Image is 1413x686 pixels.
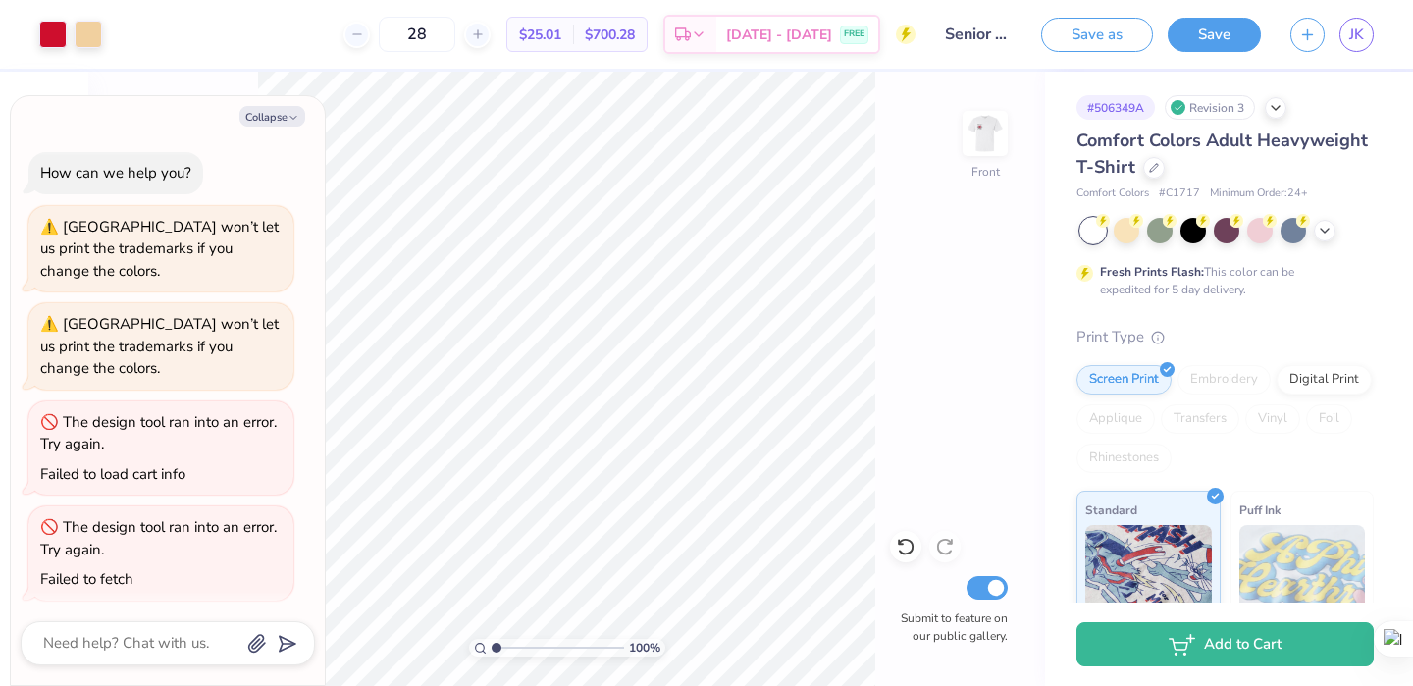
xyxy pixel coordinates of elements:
[585,25,635,45] span: $700.28
[1076,365,1172,395] div: Screen Print
[40,464,185,484] div: Failed to load cart info
[510,286,903,686] iframe: User feedback survey
[890,609,1008,645] label: Submit to feature on our public gallery.
[519,25,561,45] span: $25.01
[1100,264,1204,280] strong: Fresh Prints Flash:
[1306,404,1352,434] div: Foil
[1076,129,1368,179] span: Comfort Colors Adult Heavyweight T-Shirt
[726,25,832,45] span: [DATE] - [DATE]
[379,17,455,52] input: – –
[966,114,1005,153] img: Front
[1076,404,1155,434] div: Applique
[1085,500,1137,520] span: Standard
[40,569,133,589] div: Failed to fetch
[1239,500,1281,520] span: Puff Ink
[1076,326,1374,348] div: Print Type
[1159,185,1200,202] span: # C1717
[1339,18,1374,52] a: JK
[844,27,864,41] span: FREE
[1085,525,1212,623] img: Standard
[1177,365,1271,395] div: Embroidery
[1210,185,1308,202] span: Minimum Order: 24 +
[1076,185,1149,202] span: Comfort Colors
[1100,263,1341,298] div: This color can be expedited for 5 day delivery.
[1076,622,1374,666] button: Add to Cart
[1165,95,1255,120] div: Revision 3
[40,517,277,559] div: The design tool ran into an error. Try again.
[1349,24,1364,46] span: JK
[971,163,1000,181] div: Front
[1277,365,1372,395] div: Digital Print
[1076,95,1155,120] div: # 506349A
[1161,404,1239,434] div: Transfers
[40,412,277,454] div: The design tool ran into an error. Try again.
[1239,525,1366,623] img: Puff Ink
[1168,18,1261,52] button: Save
[1041,18,1153,52] button: Save as
[1245,404,1300,434] div: Vinyl
[1076,444,1172,473] div: Rhinestones
[930,15,1026,54] input: Untitled Design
